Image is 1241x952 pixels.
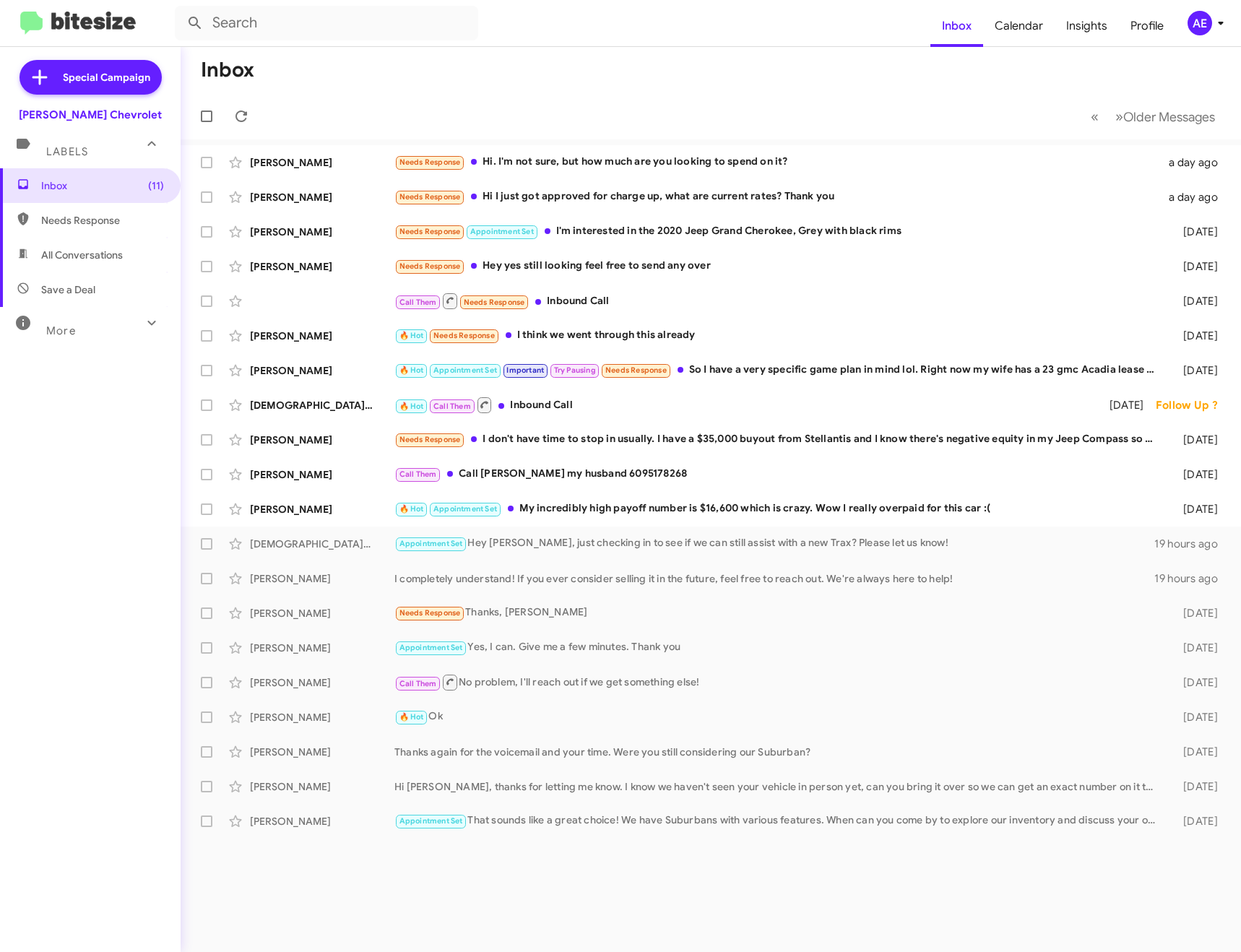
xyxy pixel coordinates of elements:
[250,606,394,620] div: [PERSON_NAME]
[399,643,463,652] span: Appointment Set
[433,331,495,340] span: Needs Response
[1162,641,1229,655] div: [DATE]
[394,535,1154,552] div: Hey [PERSON_NAME], just checking in to see if we can still assist with a new Trax? Please let us ...
[394,362,1162,378] div: So I have a very specific game plan in mind lol. Right now my wife has a 23 gmc Acadia lease of $...
[1154,537,1229,551] div: 19 hours ago
[399,298,437,307] span: Call Them
[394,223,1162,240] div: I'm interested in the 2020 Jeep Grand Cherokee, Grey with black rims
[250,155,394,170] div: [PERSON_NAME]
[1156,398,1229,412] div: Follow Up ?
[394,501,1162,517] div: My incredibly high payoff number is $16,600 which is crazy. Wow I really overpaid for this car :(
[1055,5,1119,47] a: Insights
[1115,108,1123,126] span: »
[1162,225,1229,239] div: [DATE]
[399,608,461,618] span: Needs Response
[1091,108,1099,126] span: «
[399,712,424,722] span: 🔥 Hot
[1162,502,1229,516] div: [DATE]
[433,402,471,411] span: Call Them
[394,605,1162,621] div: Thanks, [PERSON_NAME]
[1162,155,1229,170] div: a day ago
[394,396,1094,414] div: Inbound Call
[554,365,596,375] span: Try Pausing
[399,157,461,167] span: Needs Response
[399,469,437,479] span: Call Them
[250,259,394,274] div: [PERSON_NAME]
[394,779,1162,794] div: Hi [PERSON_NAME], thanks for letting me know. I know we haven't seen your vehicle in person yet, ...
[1162,294,1229,308] div: [DATE]
[201,59,254,82] h1: Inbox
[250,571,394,586] div: [PERSON_NAME]
[20,60,162,95] a: Special Campaign
[394,709,1162,725] div: Ok
[394,189,1162,205] div: Hi I just got approved for charge up, what are current rates? Thank you
[605,365,667,375] span: Needs Response
[470,227,534,236] span: Appointment Set
[250,329,394,343] div: [PERSON_NAME]
[46,145,88,158] span: Labels
[433,504,497,514] span: Appointment Set
[250,433,394,447] div: [PERSON_NAME]
[1154,571,1229,586] div: 19 hours ago
[394,292,1162,310] div: Inbound Call
[399,261,461,271] span: Needs Response
[41,248,123,262] span: All Conversations
[394,327,1162,344] div: I think we went through this already
[1094,398,1156,412] div: [DATE]
[394,745,1162,759] div: Thanks again for the voicemail and your time. Were you still considering our Suburban?
[1162,710,1229,724] div: [DATE]
[19,108,162,122] div: [PERSON_NAME] Chevrolet
[506,365,544,375] span: Important
[399,331,424,340] span: 🔥 Hot
[250,363,394,378] div: [PERSON_NAME]
[399,402,424,411] span: 🔥 Hot
[1119,5,1175,47] a: Profile
[399,227,461,236] span: Needs Response
[394,571,1154,586] div: I completely understand! If you ever consider selling it in the future, feel free to reach out. W...
[250,814,394,828] div: [PERSON_NAME]
[983,5,1055,47] a: Calendar
[399,679,437,688] span: Call Them
[1123,109,1215,125] span: Older Messages
[1107,102,1224,131] button: Next
[250,225,394,239] div: [PERSON_NAME]
[41,178,164,193] span: Inbox
[1162,190,1229,204] div: a day ago
[399,504,424,514] span: 🔥 Hot
[394,673,1162,691] div: No problem, I'll reach out if we get something else!
[1162,745,1229,759] div: [DATE]
[46,324,76,337] span: More
[399,192,461,202] span: Needs Response
[394,154,1162,170] div: Hi. I'm not sure, but how much are you looking to spend on it?
[399,435,461,444] span: Needs Response
[250,537,394,551] div: [DEMOGRAPHIC_DATA][PERSON_NAME]
[250,190,394,204] div: [PERSON_NAME]
[394,466,1162,483] div: Call [PERSON_NAME] my husband 6095178268
[1162,606,1229,620] div: [DATE]
[1188,11,1212,35] div: AE
[394,431,1162,448] div: I don't have time to stop in usually. I have a $35,000 buyout from Stellantis and I know there's ...
[1162,329,1229,343] div: [DATE]
[63,70,150,85] span: Special Campaign
[399,365,424,375] span: 🔥 Hot
[250,502,394,516] div: [PERSON_NAME]
[250,745,394,759] div: [PERSON_NAME]
[250,710,394,724] div: [PERSON_NAME]
[41,213,164,228] span: Needs Response
[1162,433,1229,447] div: [DATE]
[250,398,394,412] div: [DEMOGRAPHIC_DATA][PERSON_NAME] [PERSON_NAME]
[250,467,394,482] div: [PERSON_NAME]
[1162,675,1229,690] div: [DATE]
[148,178,164,193] span: (11)
[1083,102,1224,131] nav: Page navigation example
[1162,814,1229,828] div: [DATE]
[399,816,463,826] span: Appointment Set
[394,813,1162,829] div: That sounds like a great choice! We have Suburbans with various features. When can you come by to...
[1162,259,1229,274] div: [DATE]
[433,365,497,375] span: Appointment Set
[1082,102,1107,131] button: Previous
[930,5,983,47] a: Inbox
